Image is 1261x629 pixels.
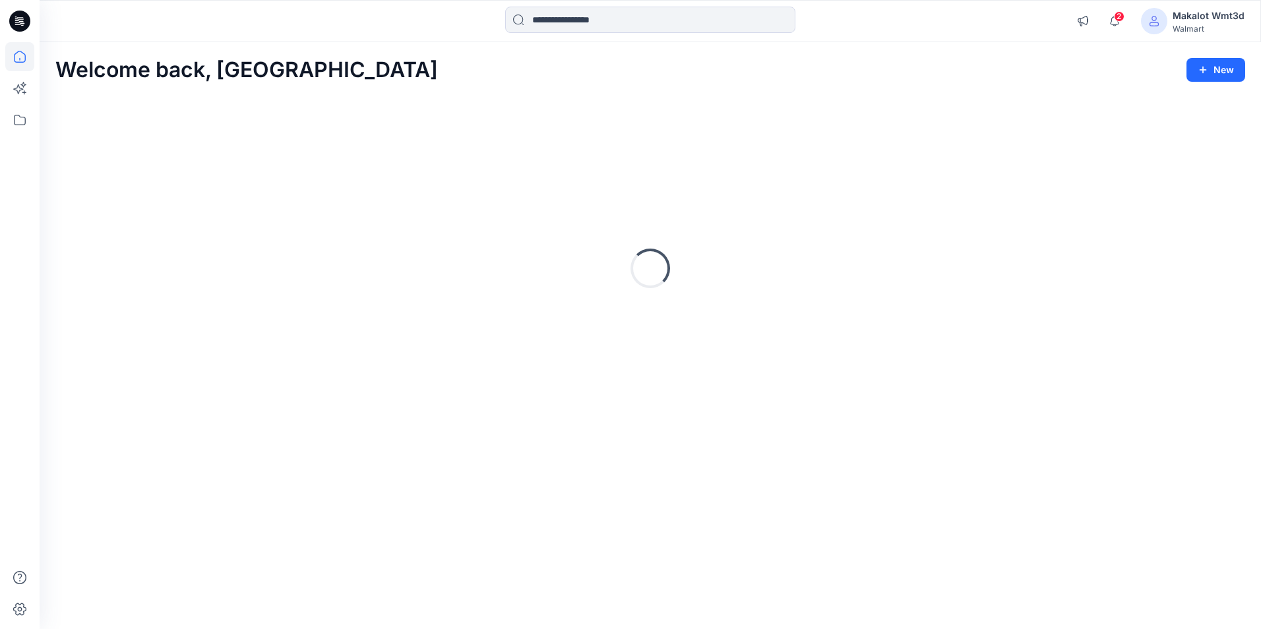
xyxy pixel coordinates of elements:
[1173,8,1245,24] div: Makalot Wmt3d
[1114,11,1124,22] span: 2
[55,58,438,82] h2: Welcome back, [GEOGRAPHIC_DATA]
[1186,58,1245,82] button: New
[1149,16,1159,26] svg: avatar
[1173,24,1245,34] div: Walmart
